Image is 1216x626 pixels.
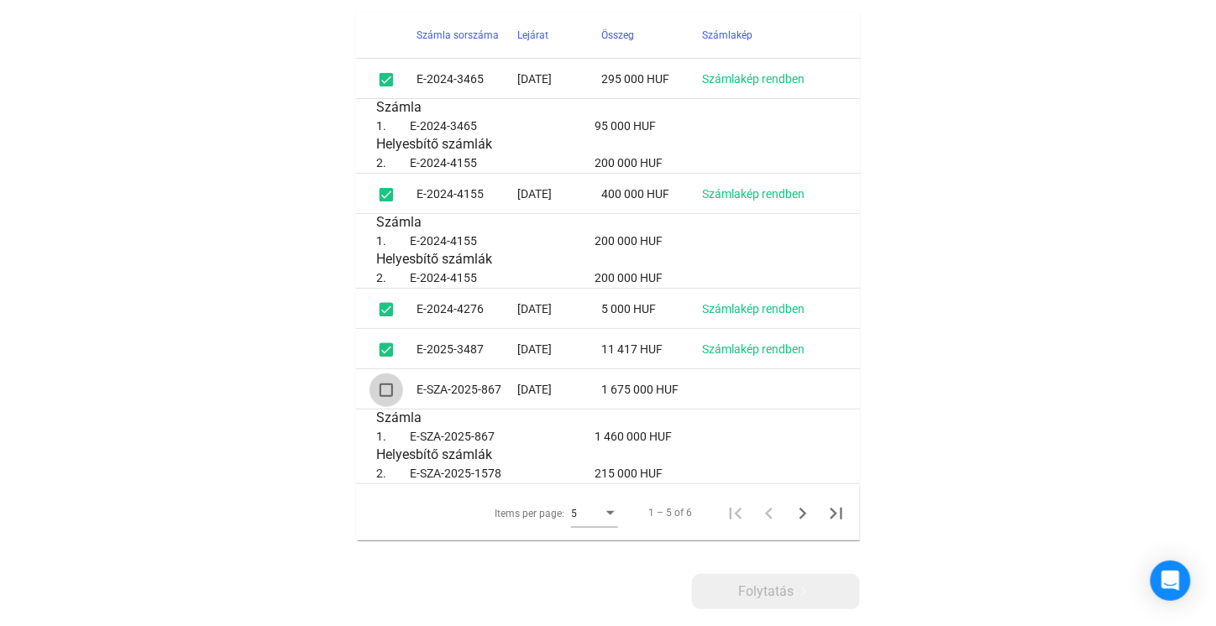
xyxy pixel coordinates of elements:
[702,25,840,45] div: Számlakép
[410,463,595,483] td: E-SZA-2025-1578
[738,582,794,602] span: Folytatás
[417,25,499,45] div: Számla sorszáma
[410,231,595,251] td: E-2024-4155
[702,187,805,201] a: Számlakép rendben
[517,369,601,410] td: [DATE]
[601,289,702,329] td: 5 000 HUF
[601,25,634,45] div: Összeg
[376,116,410,136] td: 1.
[376,99,840,116] div: Számla
[702,342,805,356] a: Számlakép rendben
[595,463,840,483] td: 215 000 HUF
[517,174,601,214] td: [DATE]
[692,574,860,609] button: Folytatásarrow-right-white
[702,25,752,45] div: Számlakép
[376,410,840,426] div: Számla
[376,136,840,153] div: Helyesbítő számlák
[417,59,517,99] td: E-2024-3465
[410,116,595,136] td: E-2024-3465
[376,426,410,446] td: 1.
[752,496,786,529] button: Previous page
[601,174,702,214] td: 400 000 HUF
[571,503,618,523] mat-select: Items per page:
[376,251,840,268] div: Helyesbítő számlák
[417,174,517,214] td: E-2024-4155
[517,59,601,99] td: [DATE]
[571,508,577,519] span: 5
[601,25,702,45] div: Összeg
[820,496,853,529] button: Last page
[595,231,840,251] td: 200 000 HUF
[702,302,805,316] a: Számlakép rendben
[517,25,548,45] div: Lejárat
[417,289,517,329] td: E-2024-4276
[417,369,517,410] td: E-SZA-2025-867
[794,587,814,596] img: arrow-right-white
[595,426,840,446] td: 1 460 000 HUF
[595,153,840,173] td: 200 000 HUF
[495,503,564,524] div: Items per page:
[417,329,517,369] td: E-2025-3487
[376,446,840,463] div: Helyesbítő számlák
[417,25,517,45] div: Számla sorszáma
[601,369,702,410] td: 1 675 000 HUF
[702,72,805,86] a: Számlakép rendben
[376,231,410,251] td: 1.
[410,426,595,446] td: E-SZA-2025-867
[719,496,752,529] button: First page
[648,503,692,523] div: 1 – 5 of 6
[376,268,410,288] td: 2.
[410,268,595,288] td: E-2024-4155
[1150,561,1191,601] div: Open Intercom Messenger
[595,268,840,288] td: 200 000 HUF
[376,463,410,483] td: 2.
[517,289,601,329] td: [DATE]
[376,153,410,173] td: 2.
[376,214,840,231] div: Számla
[517,329,601,369] td: [DATE]
[601,59,702,99] td: 295 000 HUF
[601,329,702,369] td: 11 417 HUF
[517,25,601,45] div: Lejárat
[595,116,840,136] td: 95 000 HUF
[786,496,820,529] button: Next page
[410,153,595,173] td: E-2024-4155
